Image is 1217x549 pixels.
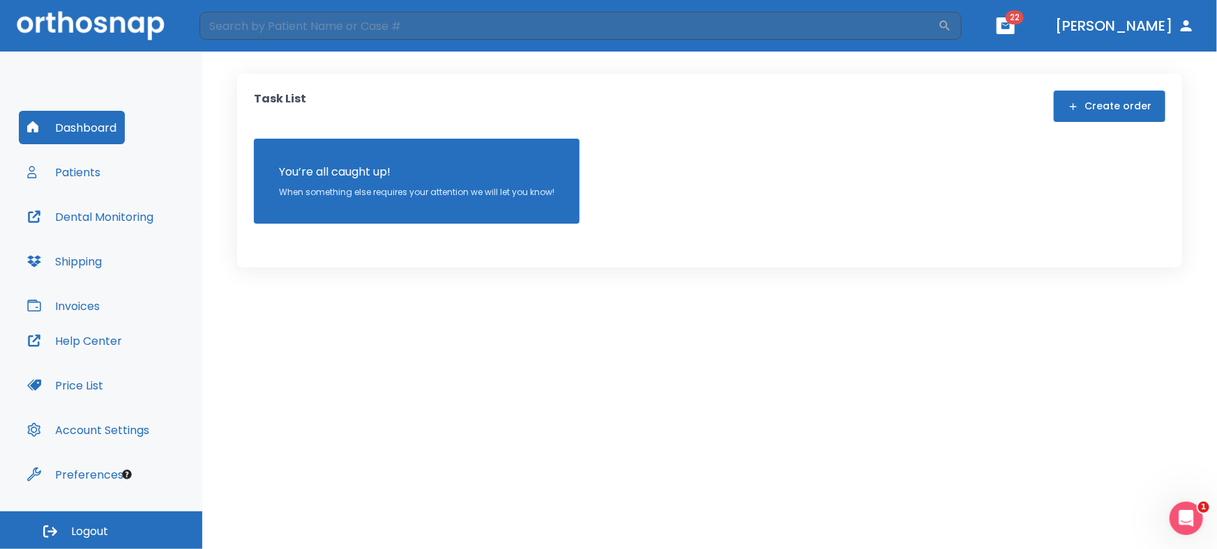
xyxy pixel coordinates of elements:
span: Logout [71,524,108,539]
button: Dental Monitoring [19,200,162,233]
button: Help Center [19,324,130,357]
span: 22 [1006,10,1024,24]
button: Create order [1054,91,1165,122]
p: You’re all caught up! [279,164,554,180]
button: Preferences [19,458,132,491]
span: 1 [1198,502,1209,513]
div: Tooltip anchor [121,468,133,481]
button: Patients [19,155,109,189]
p: Task List [254,91,306,122]
iframe: Intercom live chat [1170,502,1203,535]
button: Account Settings [19,413,158,447]
button: Dashboard [19,111,125,144]
img: Orthosnap [17,11,165,40]
button: Price List [19,369,112,402]
button: [PERSON_NAME] [1050,13,1200,38]
p: When something else requires your attention we will let you know! [279,186,554,199]
input: Search by Patient Name or Case # [199,12,938,40]
button: Shipping [19,245,110,278]
button: Invoices [19,289,108,323]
